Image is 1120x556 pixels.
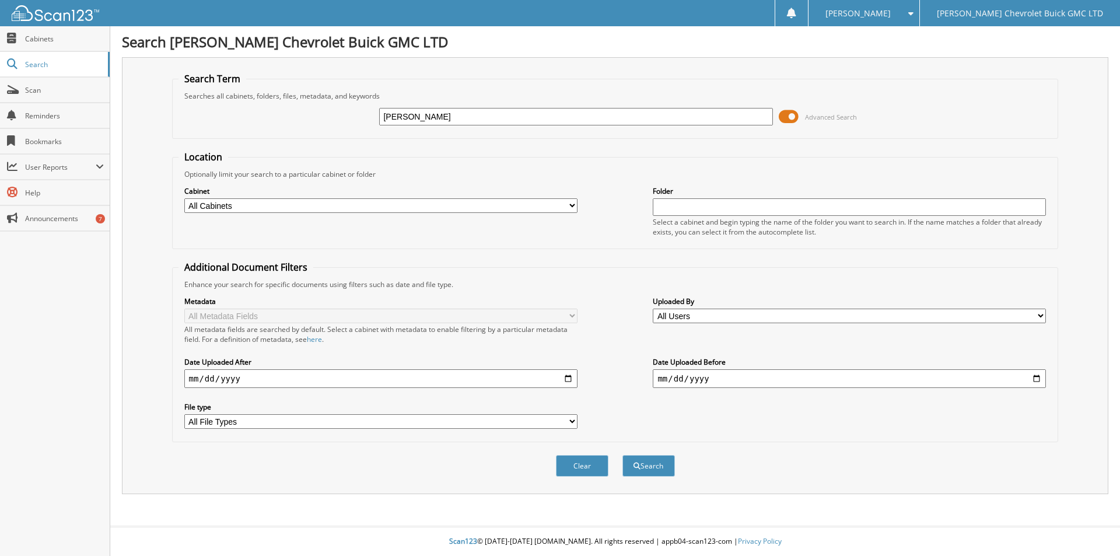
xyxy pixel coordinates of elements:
[178,169,1052,179] div: Optionally limit your search to a particular cabinet or folder
[184,357,577,367] label: Date Uploaded After
[184,186,577,196] label: Cabinet
[178,261,313,274] legend: Additional Document Filters
[653,369,1046,388] input: end
[25,60,102,69] span: Search
[653,217,1046,237] div: Select a cabinet and begin typing the name of the folder you want to search in. If the name match...
[449,536,477,546] span: Scan123
[622,455,675,477] button: Search
[178,279,1052,289] div: Enhance your search for specific documents using filters such as date and file type.
[738,536,782,546] a: Privacy Policy
[25,162,96,172] span: User Reports
[178,91,1052,101] div: Searches all cabinets, folders, files, metadata, and keywords
[184,402,577,412] label: File type
[25,214,104,223] span: Announcements
[25,85,104,95] span: Scan
[25,111,104,121] span: Reminders
[184,369,577,388] input: start
[653,357,1046,367] label: Date Uploaded Before
[178,151,228,163] legend: Location
[178,72,246,85] legend: Search Term
[184,296,577,306] label: Metadata
[25,34,104,44] span: Cabinets
[110,527,1120,556] div: © [DATE]-[DATE] [DOMAIN_NAME]. All rights reserved | appb04-scan123-com |
[122,32,1108,51] h1: Search [PERSON_NAME] Chevrolet Buick GMC LTD
[25,188,104,198] span: Help
[653,186,1046,196] label: Folder
[12,5,99,21] img: scan123-logo-white.svg
[184,324,577,344] div: All metadata fields are searched by default. Select a cabinet with metadata to enable filtering b...
[825,10,891,17] span: [PERSON_NAME]
[96,214,105,223] div: 7
[307,334,322,344] a: here
[556,455,608,477] button: Clear
[937,10,1103,17] span: [PERSON_NAME] Chevrolet Buick GMC LTD
[653,296,1046,306] label: Uploaded By
[25,137,104,146] span: Bookmarks
[805,113,857,121] span: Advanced Search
